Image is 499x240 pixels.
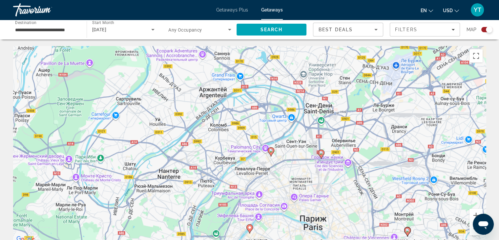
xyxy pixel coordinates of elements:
[473,214,494,235] iframe: Кнопка запуска окна обмена сообщениями
[13,1,79,18] a: Travorium
[469,3,486,17] button: User Menu
[467,25,476,34] span: Map
[319,27,353,32] span: Best Deals
[92,20,114,25] span: Start Month
[474,7,481,13] span: YT
[15,26,78,34] input: Select destination
[92,27,107,32] span: [DATE]
[469,209,483,222] button: Увеличить
[216,7,248,12] a: Getaways Plus
[260,27,282,32] span: Search
[443,8,453,13] span: USD
[237,24,307,36] button: Search
[390,23,460,36] button: Filters
[15,20,36,25] span: Destination
[443,6,459,15] button: Change currency
[421,8,427,13] span: en
[421,6,433,15] button: Change language
[319,26,378,34] mat-select: Sort by
[469,222,483,235] button: Уменьшить
[261,7,283,12] a: Getaways
[395,27,417,32] span: Filters
[469,49,483,62] button: Включить полноэкранный режим
[168,27,202,33] span: Any Occupancy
